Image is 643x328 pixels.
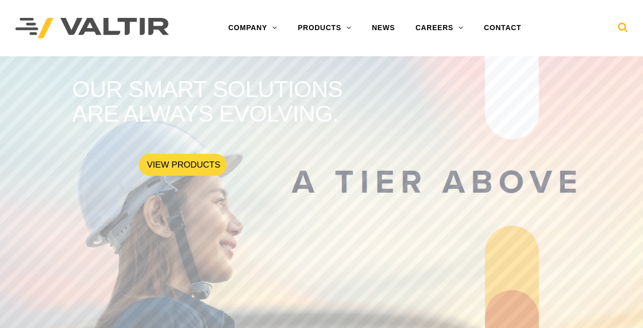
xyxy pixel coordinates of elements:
[218,18,287,38] a: COMPANY
[405,18,474,38] a: CAREERS
[474,18,531,38] a: CONTACT
[362,18,405,38] a: NEWS
[15,18,169,39] img: Valtir
[139,154,227,176] a: VIEW PRODUCTS
[72,77,369,127] rs-layer: OUR SMART SOLUTIONS ARE ALWAYS EVOLVING.
[287,18,362,38] a: PRODUCTS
